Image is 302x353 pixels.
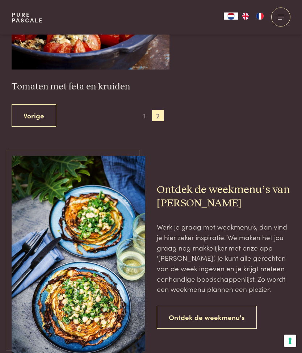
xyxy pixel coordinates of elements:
aside: Language selected: Nederlands [224,13,267,20]
h3: Tomaten met feta en kruiden [12,81,169,93]
a: EN [238,13,253,20]
span: 1 [138,110,150,122]
ul: Language list [238,13,267,20]
div: Language [224,13,238,20]
span: 2 [152,110,164,122]
a: Vorige [12,105,56,127]
h2: Ontdek de weekmenu’s van [PERSON_NAME] [157,184,290,210]
a: Ontdek de weekmenu's [157,306,257,329]
p: Werk je graag met weekmenu’s, dan vind je hier zeker inspiratie. We maken het jou graag nog makke... [157,222,290,295]
a: PurePascale [12,12,43,23]
a: FR [253,13,267,20]
button: Uw voorkeuren voor toestemming voor trackingtechnologieën [284,335,296,347]
a: NL [224,13,238,20]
